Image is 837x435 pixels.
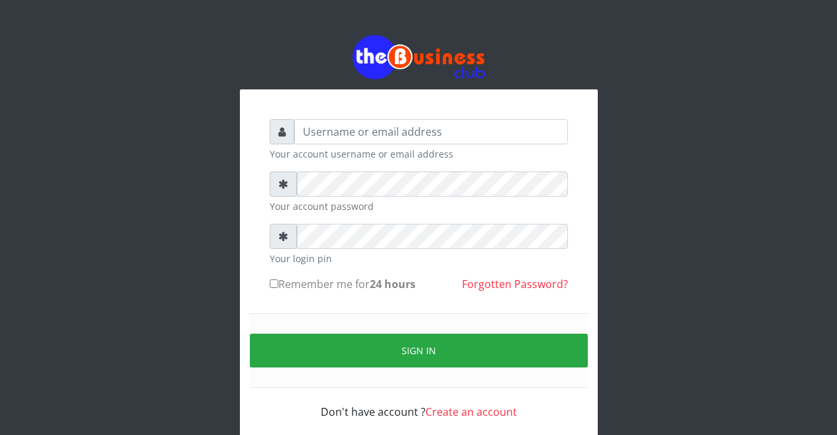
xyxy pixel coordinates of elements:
[270,199,568,213] small: Your account password
[270,147,568,161] small: Your account username or email address
[425,405,517,419] a: Create an account
[462,277,568,291] a: Forgotten Password?
[250,334,588,367] button: Sign in
[270,279,278,288] input: Remember me for24 hours
[270,388,568,420] div: Don't have account ?
[270,252,568,266] small: Your login pin
[294,119,568,144] input: Username or email address
[370,277,416,291] b: 24 hours
[270,276,416,292] label: Remember me for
